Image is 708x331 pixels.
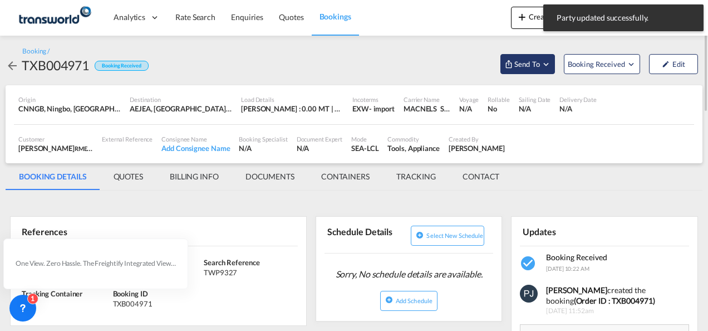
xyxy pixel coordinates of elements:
md-tab-item: DOCUMENTS [232,163,308,190]
div: SEA-LCL [351,143,378,153]
button: icon-plus 400-fgCreate Quote [511,7,577,29]
div: N/A [519,104,551,114]
div: No [488,104,509,114]
div: Customer [18,135,93,143]
md-icon: icon-checkbox-marked-circle [520,255,538,272]
div: N/A [239,143,287,153]
span: Enquiries [231,12,263,22]
div: Booking / [22,47,50,56]
span: Booking Received [546,252,607,262]
img: 9seF9gAAAAGSURBVAMAowvrW6TakD8AAAAASUVORK5CYII= [520,285,538,303]
span: Sorry, No schedule details are available. [331,264,487,285]
div: Incoterms [352,95,395,104]
div: N/A [559,104,597,114]
div: MACNELS SHIPPING LLC / TDWC-DUBAI [404,104,450,114]
span: Analytics [114,12,145,23]
md-tab-item: CONTAINERS [308,163,383,190]
md-tab-item: QUOTES [100,163,156,190]
md-tab-item: BOOKING DETAILS [6,163,100,190]
span: Bookings [319,12,351,21]
span: RMEA Manufacturing LLC [75,144,144,153]
span: Party updated successfully. [553,12,694,23]
span: Add Schedule [396,297,432,304]
md-tab-item: TRACKING [383,163,449,190]
div: Consignee Name [161,135,230,143]
button: icon-pencilEdit [649,54,698,74]
div: Created By [449,135,505,143]
div: created the booking [546,285,696,306]
span: [DATE] 10:22 AM [546,265,589,272]
div: Add Consignee Name [161,143,230,153]
div: Commodity [387,135,439,143]
div: Sailing Date [519,95,551,104]
span: Quotes [279,12,303,22]
div: Origin [18,95,121,104]
md-tab-item: BILLING INFO [156,163,232,190]
div: Booking Received [95,61,148,71]
div: Document Expert [297,135,343,143]
md-pagination-wrapper: Use the left and right arrow keys to navigate between tabs [6,163,513,190]
span: Search Reference [204,258,259,267]
body: Editor, editor20 [11,11,157,23]
button: Open demo menu [564,54,640,74]
div: Destination [130,95,232,104]
div: Voyage [459,95,479,104]
div: Delivery Date [559,95,597,104]
b: (Order ID : TXB004971) [574,296,655,305]
div: EXW [352,104,369,114]
md-tab-item: CONTACT [449,163,513,190]
span: Booking ID [113,289,148,298]
div: Schedule Details [324,221,407,249]
span: Send To [513,59,541,70]
div: - import [369,104,395,114]
div: Booking Specialist [239,135,287,143]
span: Tracking Container [22,289,82,298]
md-icon: icon-arrow-left [6,59,19,72]
div: AEJEA, Jebel Ali, United Arab Emirates, Middle East, Middle East [130,104,232,114]
md-icon: icon-plus-circle [385,296,393,304]
div: [PERSON_NAME] [18,143,93,153]
div: Mode [351,135,378,143]
div: Pratik Jaiswal [449,143,505,153]
div: icon-arrow-left [6,56,22,74]
md-icon: icon-plus-circle [416,231,424,239]
div: External Reference [102,135,153,143]
div: TWP9327 [204,267,292,278]
button: Open demo menu [500,54,555,74]
div: Tools, Appliance [387,143,439,153]
md-icon: icon-pencil [662,60,670,68]
span: Select new schedule [426,232,483,239]
div: Rollable [488,95,509,104]
md-icon: icon-plus 400-fg [515,10,529,23]
span: Booking Received [568,59,626,70]
div: N/A [22,299,110,309]
div: References [19,221,156,241]
div: TXB004971 [22,56,89,74]
div: N/A [459,104,479,114]
div: Load Details [241,95,343,104]
div: CNNGB, Ningbo, ZJ, China, Greater China & Far East Asia, Asia Pacific [18,104,121,114]
span: Rate Search [175,12,215,22]
button: icon-plus-circleAdd Schedule [380,291,437,311]
button: icon-plus-circleSelect new schedule [411,226,484,246]
img: f753ae806dec11f0841701cdfdf085c0.png [17,5,92,30]
div: [PERSON_NAME] : 0.00 MT | Volumetric Wt : 1.57 CBM | Chargeable Wt : 1.57 W/M [241,104,343,114]
div: Carrier Name [404,95,450,104]
div: Updates [520,221,602,241]
span: [DATE] 11:52am [546,306,696,316]
div: N/A [297,143,343,153]
b: [PERSON_NAME] [546,285,607,295]
div: TXB004971 [113,299,201,309]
